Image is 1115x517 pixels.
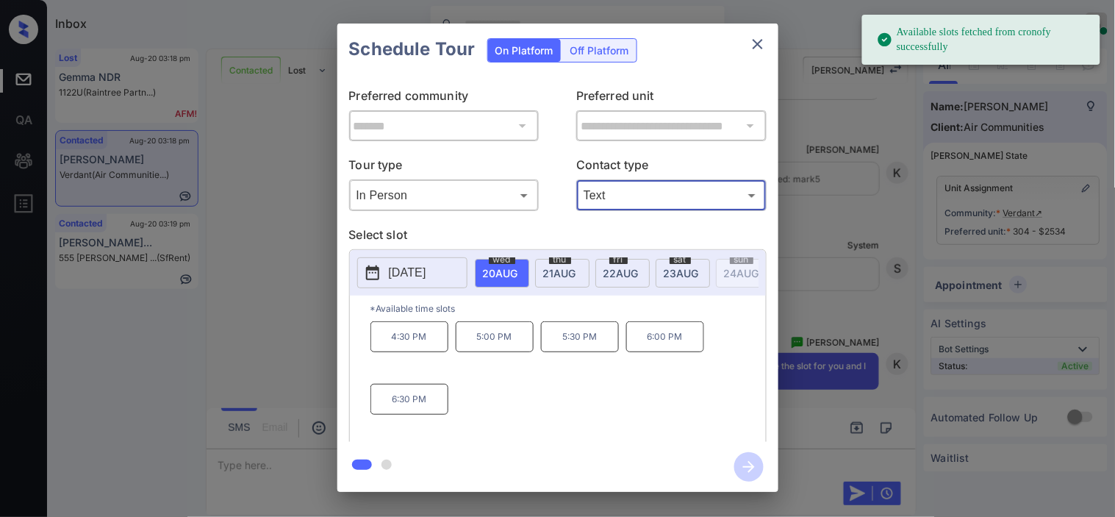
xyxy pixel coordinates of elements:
p: 5:00 PM [456,321,534,352]
p: Preferred community [349,87,539,110]
button: close [743,29,772,59]
div: date-select [535,259,589,288]
div: On Platform [488,39,561,62]
h2: Schedule Tour [337,24,487,75]
span: thu [549,255,571,264]
p: Contact type [576,156,767,179]
span: wed [489,255,515,264]
div: date-select [595,259,650,288]
div: In Person [353,183,536,207]
p: Select slot [349,226,767,249]
div: Text [580,183,763,207]
span: 20 AUG [483,267,518,279]
span: 23 AUG [664,267,699,279]
p: 6:30 PM [370,384,448,415]
span: 21 AUG [543,267,576,279]
div: date-select [656,259,710,288]
div: Off Platform [563,39,637,62]
span: 22 AUG [603,267,639,279]
p: [DATE] [389,264,426,282]
p: 6:00 PM [626,321,704,352]
p: 4:30 PM [370,321,448,352]
button: btn-next [725,448,772,486]
p: Preferred unit [576,87,767,110]
span: sat [670,255,691,264]
div: Available slots fetched from cronofy successfully [877,19,1089,60]
p: *Available time slots [370,296,766,321]
button: [DATE] [357,257,467,288]
p: Tour type [349,156,539,179]
p: 5:30 PM [541,321,619,352]
span: fri [609,255,628,264]
div: date-select [475,259,529,288]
